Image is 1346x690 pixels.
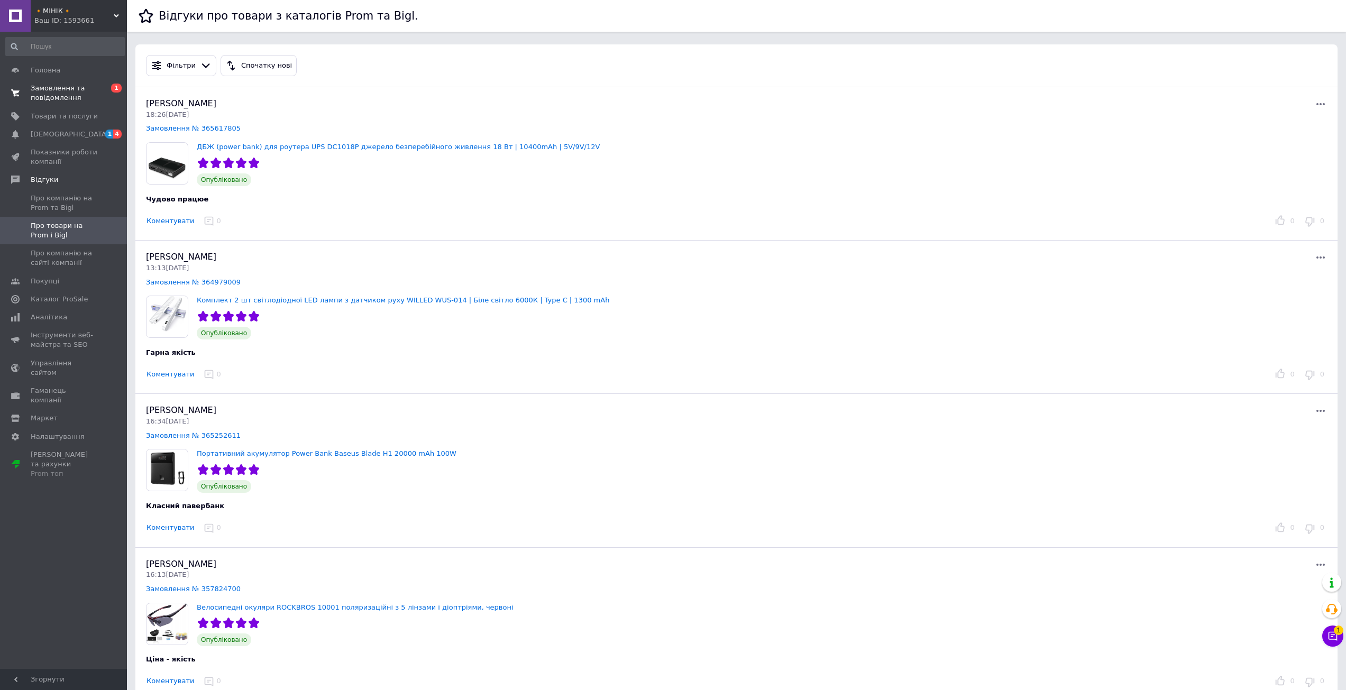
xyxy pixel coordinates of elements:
[34,6,114,16] span: 🔸МІНІК🔸
[146,55,216,76] button: Фільтри
[146,252,216,262] span: [PERSON_NAME]
[146,111,189,118] span: 18:26[DATE]
[146,216,195,227] button: Коментувати
[146,124,241,132] a: Замовлення № 365617805
[146,502,224,510] span: Класний павербанк
[146,195,208,203] span: Чудово працюе
[146,98,216,108] span: [PERSON_NAME]
[31,386,98,405] span: Гаманець компанії
[31,330,98,349] span: Інструменти веб-майстра та SEO
[5,37,125,56] input: Пошук
[146,143,188,184] img: ДБЖ (power bank) для роутера UPS DC1018P джерело безперебійного живлення 18 Вт | 10400mAh | 5V/9V...
[31,175,58,185] span: Відгуки
[34,16,127,25] div: Ваш ID: 1593661
[146,449,188,491] img: Портативний акумулятор Power Bank Baseus Blade H1 20000 mAh 100W
[1334,625,1343,634] span: 1
[31,450,98,479] span: [PERSON_NAME] та рахунки
[146,676,195,687] button: Коментувати
[146,603,188,645] img: Велосипедні окуляри ROCKBROS 10001 поляризаційні з 5 лінзами і діоптріями, червоні
[31,432,85,441] span: Налаштування
[146,348,196,356] span: Гарна якість
[31,358,98,378] span: Управління сайтом
[146,571,189,578] span: 16:13[DATE]
[197,173,251,186] span: Опубліковано
[146,405,216,415] span: [PERSON_NAME]
[197,143,600,151] a: ДБЖ (power bank) для роутера UPS DC1018P джерело безперебійного живлення 18 Вт | 10400mAh | 5V/9V...
[105,130,114,139] span: 1
[146,278,241,286] a: Замовлення № 364979009
[146,369,195,380] button: Коментувати
[31,469,98,479] div: Prom топ
[31,249,98,268] span: Про компанію на сайті компанії
[146,559,216,569] span: [PERSON_NAME]
[197,603,514,611] a: Велосипедні окуляри ROCKBROS 10001 поляризаційні з 5 лінзами і діоптріями, червоні
[239,60,294,71] div: Спочатку нові
[221,55,297,76] button: Спочатку нові
[146,431,241,439] a: Замовлення № 365252611
[31,413,58,423] span: Маркет
[146,296,188,337] img: Комплект 2 шт світлодіодної LED лампи з датчиком руху WILLED WUS-014 | Біле світло 6000К | Type C...
[31,130,109,139] span: [DEMOGRAPHIC_DATA]
[31,66,60,75] span: Головна
[146,655,196,663] span: Ціна - якість
[164,60,198,71] div: Фільтри
[159,10,418,22] h1: Відгуки про товари з каталогів Prom та Bigl.
[31,277,59,286] span: Покупці
[31,148,98,167] span: Показники роботи компанії
[146,417,189,425] span: 16:34[DATE]
[111,84,122,93] span: 1
[31,295,88,304] span: Каталог ProSale
[146,264,189,272] span: 13:13[DATE]
[1322,625,1343,647] button: Чат з покупцем1
[197,633,251,646] span: Опубліковано
[197,327,251,339] span: Опубліковано
[31,112,98,121] span: Товари та послуги
[197,296,609,304] a: Комплект 2 шт світлодіодної LED лампи з датчиком руху WILLED WUS-014 | Біле світло 6000К | Type C...
[113,130,122,139] span: 4
[31,84,98,103] span: Замовлення та повідомлення
[31,194,98,213] span: Про компанію на Prom та Bigl
[146,585,241,593] a: Замовлення № 357824700
[197,480,251,493] span: Опубліковано
[31,221,98,240] span: Про товари на Prom і Bigl
[146,522,195,533] button: Коментувати
[197,449,456,457] a: Портативний акумулятор Power Bank Baseus Blade H1 20000 mAh 100W
[31,312,67,322] span: Аналітика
